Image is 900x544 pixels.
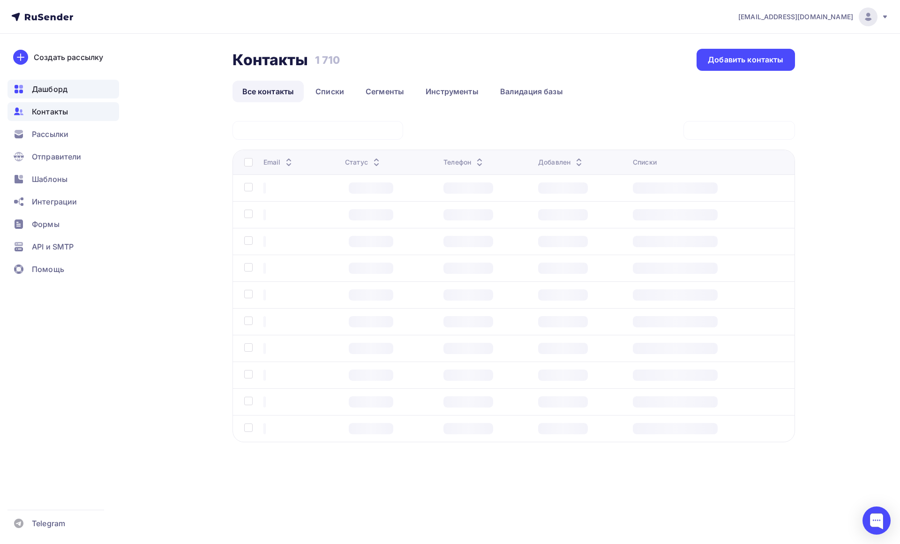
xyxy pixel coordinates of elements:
[738,8,889,26] a: [EMAIL_ADDRESS][DOMAIN_NAME]
[345,158,382,167] div: Статус
[32,264,64,275] span: Помощь
[708,54,783,65] div: Добавить контакты
[7,215,119,234] a: Формы
[32,128,68,140] span: Рассылки
[32,518,65,529] span: Telegram
[633,158,657,167] div: Списки
[32,106,68,117] span: Контакты
[7,125,119,144] a: Рассылки
[490,81,573,102] a: Валидация базы
[7,102,119,121] a: Контакты
[32,219,60,230] span: Формы
[356,81,414,102] a: Сегменты
[416,81,488,102] a: Инструменты
[306,81,354,102] a: Списки
[32,83,67,95] span: Дашборд
[315,53,340,67] h3: 1 710
[232,81,304,102] a: Все контакты
[738,12,853,22] span: [EMAIL_ADDRESS][DOMAIN_NAME]
[32,174,67,185] span: Шаблоны
[538,158,585,167] div: Добавлен
[263,158,295,167] div: Email
[34,52,103,63] div: Создать рассылку
[7,80,119,98] a: Дашборд
[32,151,82,162] span: Отправители
[232,51,308,69] h2: Контакты
[7,170,119,189] a: Шаблоны
[443,158,485,167] div: Телефон
[7,147,119,166] a: Отправители
[32,196,77,207] span: Интеграции
[32,241,74,252] span: API и SMTP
